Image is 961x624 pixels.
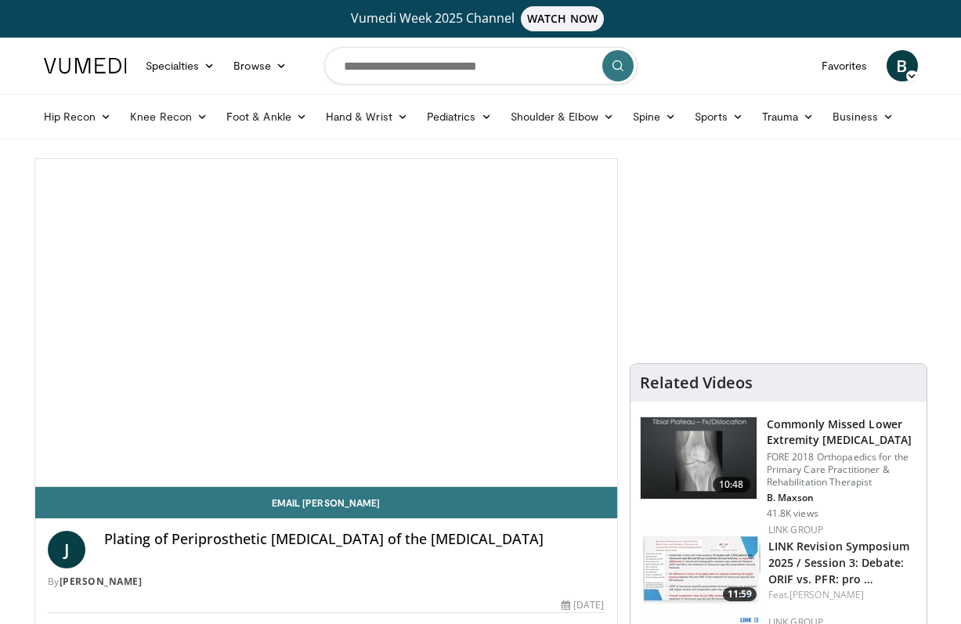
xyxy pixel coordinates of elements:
a: Hip Recon [34,101,121,132]
a: 11:59 [643,523,760,605]
a: LINK Revision Symposium 2025 / Session 3: Debate: ORIF vs. PFR: pro … [768,539,909,586]
a: B [887,50,918,81]
a: Foot & Ankle [217,101,316,132]
a: Favorites [812,50,877,81]
div: [DATE] [562,598,604,612]
img: b9288c66-1719-4b4d-a011-26ee5e03ef9b.150x105_q85_crop-smart_upscale.jpg [643,523,760,605]
a: Spine [623,101,685,132]
a: Email [PERSON_NAME] [35,487,617,518]
a: [PERSON_NAME] [60,575,143,588]
a: Vumedi Week 2025 ChannelWATCH NOW [46,6,916,31]
a: [PERSON_NAME] [789,588,864,601]
span: 11:59 [723,587,757,601]
a: Browse [224,50,296,81]
a: Shoulder & Elbow [501,101,623,132]
img: VuMedi Logo [44,58,127,74]
h3: Commonly Missed Lower Extremity [MEDICAL_DATA] [767,417,917,448]
a: J [48,531,85,568]
img: 4aa379b6-386c-4fb5-93ee-de5617843a87.150x105_q85_crop-smart_upscale.jpg [641,417,757,499]
p: 41.8K views [767,507,818,520]
a: 10:48 Commonly Missed Lower Extremity [MEDICAL_DATA] FORE 2018 Orthopaedics for the Primary Care ... [640,417,917,520]
a: Business [823,101,903,132]
input: Search topics, interventions [324,47,638,85]
span: 10:48 [713,477,750,492]
a: Knee Recon [121,101,217,132]
p: B. Maxson [767,492,917,504]
span: WATCH NOW [521,6,604,31]
video-js: Video Player [35,159,617,487]
a: Sports [685,101,753,132]
a: Hand & Wrist [316,101,417,132]
h4: Plating of Periprosthetic [MEDICAL_DATA] of the [MEDICAL_DATA] [104,531,605,548]
a: LINK Group [768,523,824,536]
iframe: Advertisement [661,158,896,354]
p: FORE 2018 Orthopaedics for the Primary Care Practitioner & Rehabilitation Therapist [767,451,917,489]
a: Trauma [753,101,824,132]
div: By [48,575,605,589]
div: Feat. [768,588,914,602]
a: Specialties [136,50,225,81]
h4: Related Videos [640,373,753,392]
a: Pediatrics [417,101,501,132]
